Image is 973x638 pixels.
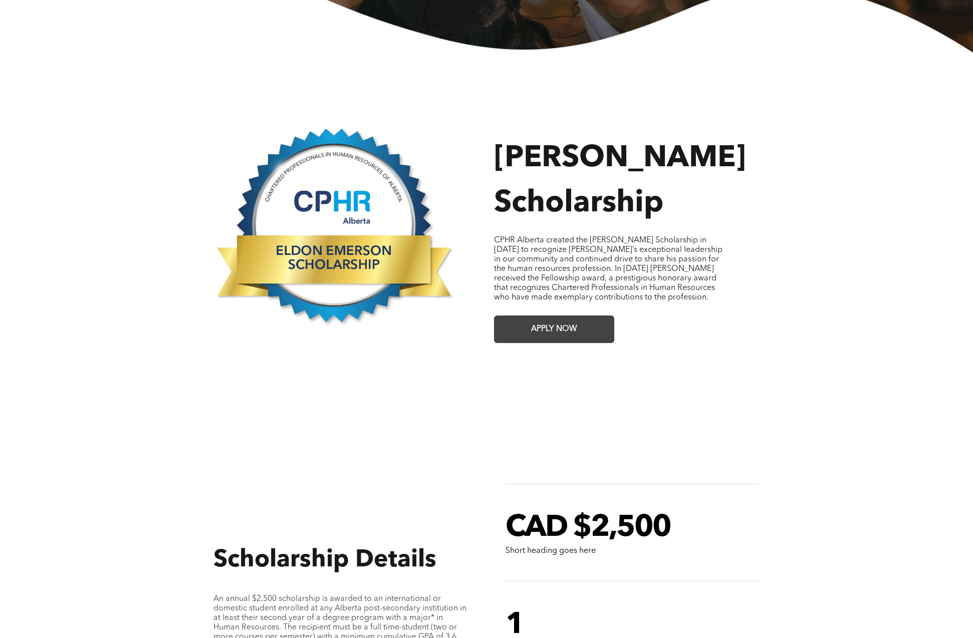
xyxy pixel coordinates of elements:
a: APPLY NOW [494,315,614,343]
span: Short heading goes here [506,547,596,555]
span: [PERSON_NAME] Scholarship [494,144,746,219]
span: Scholarship Details [213,548,436,572]
span: APPLY NOW [528,320,581,339]
span: CAD $2,500 [506,513,670,543]
span: CPHR Alberta created the [PERSON_NAME] Scholarship in [DATE] to recognize [PERSON_NAME]’s excepti... [494,236,722,301]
